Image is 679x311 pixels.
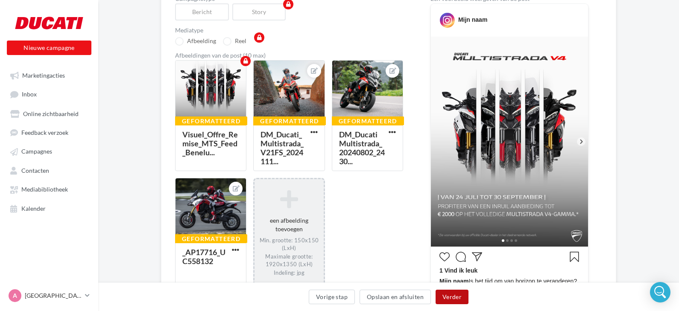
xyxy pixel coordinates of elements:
a: Campagnes [5,143,93,159]
div: DM_Ducati_Multistrada_V21FS_2024111... [260,130,304,166]
a: Feedback verzoek [5,125,93,140]
svg: Enregistrer [569,252,579,262]
span: Feedback verzoek [21,129,68,136]
div: Mijn naam [458,15,487,24]
svg: Commenter [456,252,466,262]
div: Geformatteerd [175,116,247,126]
label: Mediatype [175,27,403,33]
span: Mijn naam [439,278,468,285]
a: A [GEOGRAPHIC_DATA] [7,288,91,304]
span: Marketingacties [22,72,65,79]
a: Inbox [5,86,93,102]
div: Open Intercom Messenger [650,282,670,302]
span: Kalender [21,205,46,212]
a: Kalender [5,201,93,216]
a: Contacten [5,163,93,178]
button: Vorige stap [309,290,355,304]
div: _AP17716_UC558132 [182,247,225,266]
span: A [13,291,17,300]
span: Mediabibliotheek [21,186,68,193]
button: Opslaan en afsluiten [360,290,431,304]
span: Online zichtbaarheid [23,110,79,117]
svg: J’aime [439,252,450,262]
button: Nieuwe campagne [7,41,91,55]
div: Geformatteerd [253,116,325,126]
div: 1 Vind ik leuk [439,266,579,277]
span: Inbox [22,91,37,98]
a: Online zichtbaarheid [5,106,93,121]
div: Afbeeldingen van de post (10 max) [175,52,403,58]
svg: Partager la publication [472,252,482,262]
div: Geformatteerd [332,116,404,126]
p: [GEOGRAPHIC_DATA] [25,291,82,300]
div: DM_Ducati Multistrada_20240802_2430... [339,130,385,166]
a: Mediabibliotheek [5,181,93,197]
button: Verder [436,290,468,304]
span: Contacten [21,167,49,174]
div: Visuel_Offre_Remise_MTS_Feed_Benelu... [182,130,238,157]
a: Marketingacties [5,67,93,83]
span: Campagnes [21,148,52,155]
div: Geformatteerd [175,234,247,244]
